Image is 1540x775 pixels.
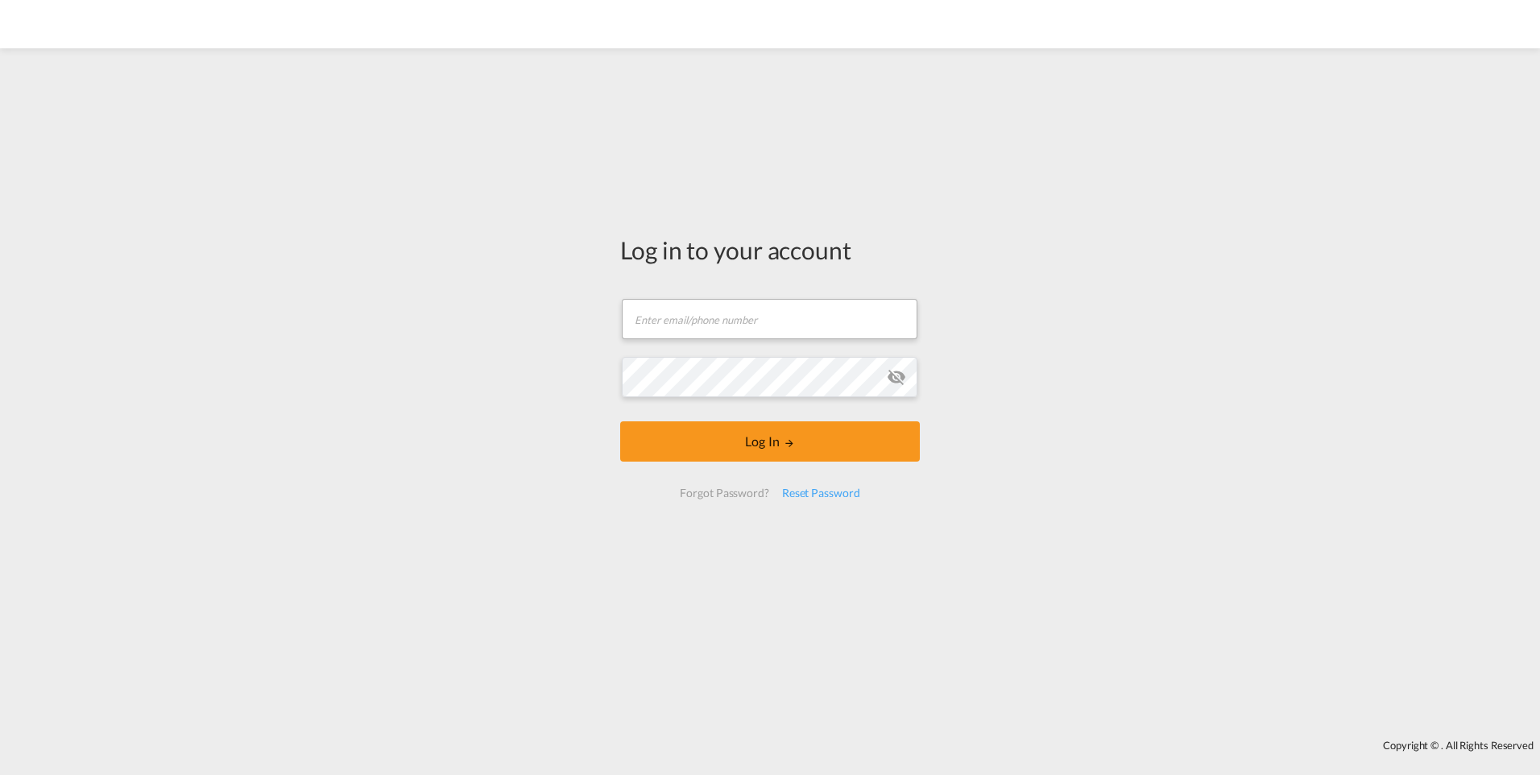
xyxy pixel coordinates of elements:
div: Log in to your account [620,233,920,267]
div: Forgot Password? [673,479,775,508]
button: LOGIN [620,421,920,462]
div: Reset Password [776,479,867,508]
md-icon: icon-eye-off [887,367,906,387]
input: Enter email/phone number [622,299,917,339]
